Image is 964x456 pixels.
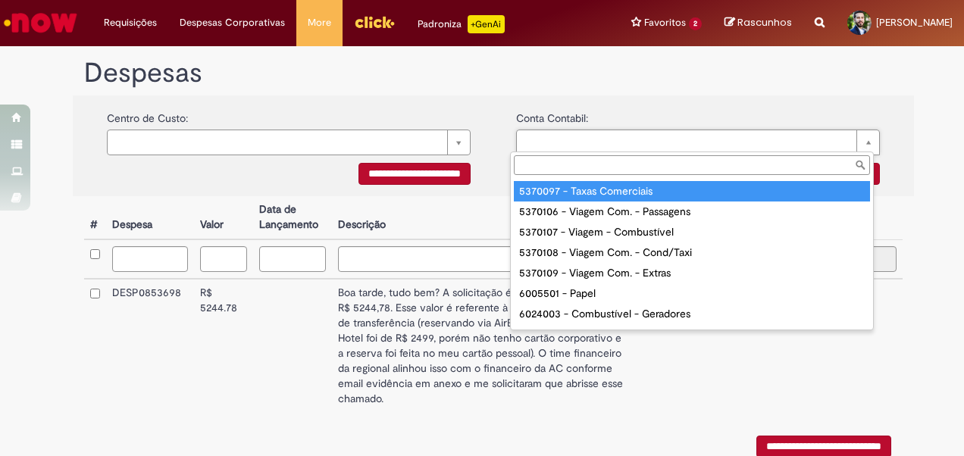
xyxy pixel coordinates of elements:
[514,324,870,345] div: 6024004 - Combust. Carros Próprios
[514,181,870,201] div: 5370097 - Taxas Comerciais
[514,263,870,283] div: 5370109 - Viagem Com. - Extras
[514,242,870,263] div: 5370108 - Viagem Com. - Cond/Taxi
[514,283,870,304] div: 6005501 - Papel
[514,201,870,222] div: 5370106 - Viagem Com. - Passagens
[514,222,870,242] div: 5370107 - Viagem - Combustível
[514,304,870,324] div: 6024003 - Combustível - Geradores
